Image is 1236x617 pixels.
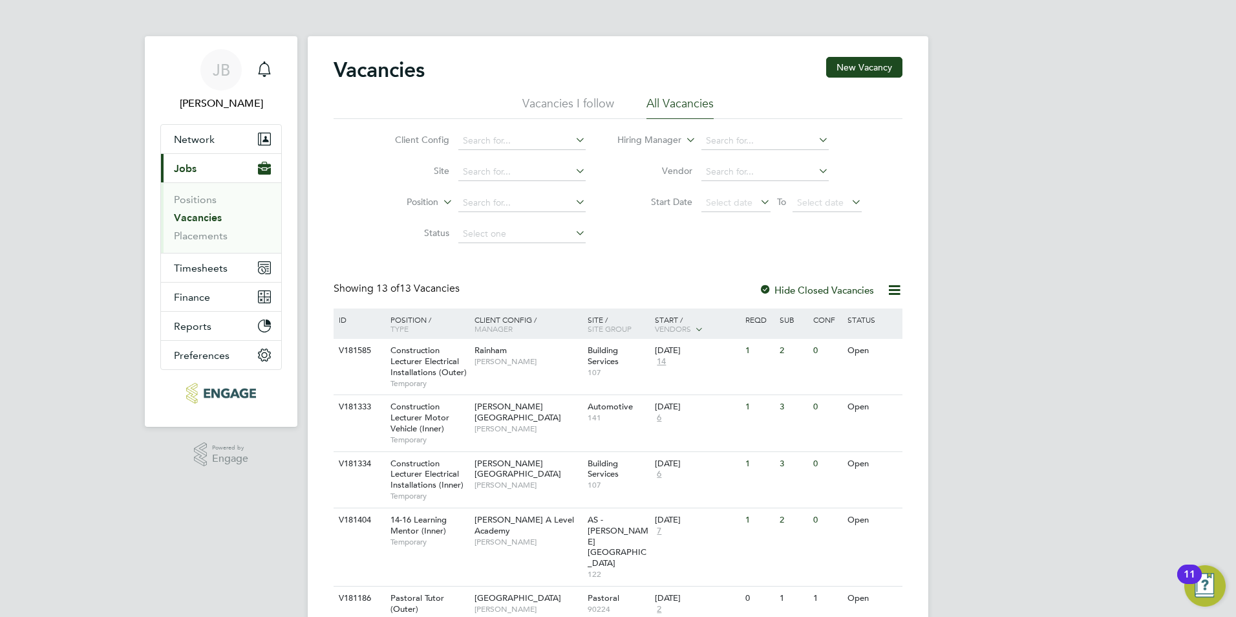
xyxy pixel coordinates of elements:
[844,508,900,532] div: Open
[160,96,282,111] span: Jack Baron
[390,378,468,389] span: Temporary
[810,508,844,532] div: 0
[826,57,902,78] button: New Vacancy
[646,96,714,119] li: All Vacancies
[1184,574,1195,591] div: 11
[588,323,632,334] span: Site Group
[376,282,400,295] span: 13 of
[474,592,561,603] span: [GEOGRAPHIC_DATA]
[588,569,649,579] span: 122
[797,197,844,208] span: Select date
[160,383,282,404] a: Go to home page
[161,312,281,340] button: Reports
[390,323,409,334] span: Type
[390,592,444,614] span: Pastoral Tutor (Outer)
[776,339,810,363] div: 2
[776,508,810,532] div: 2
[160,49,282,111] a: JB[PERSON_NAME]
[655,515,739,526] div: [DATE]
[334,57,425,83] h2: Vacancies
[390,537,468,547] span: Temporary
[618,165,692,177] label: Vendor
[652,308,742,341] div: Start /
[810,308,844,330] div: Conf
[588,345,619,367] span: Building Services
[742,395,776,419] div: 1
[174,193,217,206] a: Positions
[474,356,581,367] span: [PERSON_NAME]
[212,453,248,464] span: Engage
[588,480,649,490] span: 107
[742,308,776,330] div: Reqd
[655,526,663,537] span: 7
[161,154,281,182] button: Jobs
[844,587,900,611] div: Open
[655,413,663,424] span: 6
[655,323,691,334] span: Vendors
[471,308,584,340] div: Client Config /
[336,308,381,330] div: ID
[390,345,467,378] span: Construction Lecturer Electrical Installations (Outer)
[375,134,449,146] label: Client Config
[1184,565,1226,607] button: Open Resource Center, 11 new notifications
[655,469,663,480] span: 6
[458,163,586,181] input: Search for...
[375,165,449,177] label: Site
[588,514,648,569] span: AS - [PERSON_NAME][GEOGRAPHIC_DATA]
[474,514,574,536] span: [PERSON_NAME] A Level Academy
[655,345,739,356] div: [DATE]
[588,458,619,480] span: Building Services
[701,163,829,181] input: Search for...
[474,424,581,434] span: [PERSON_NAME]
[376,282,460,295] span: 13 Vacancies
[742,587,776,611] div: 0
[742,452,776,476] div: 1
[174,211,222,224] a: Vacancies
[161,125,281,153] button: Network
[336,452,381,476] div: V181334
[474,480,581,490] span: [PERSON_NAME]
[474,345,507,356] span: Rainham
[776,308,810,330] div: Sub
[655,459,739,470] div: [DATE]
[759,284,874,296] label: Hide Closed Vacancies
[810,452,844,476] div: 0
[844,308,900,330] div: Status
[655,356,668,367] span: 14
[701,132,829,150] input: Search for...
[607,134,681,147] label: Hiring Manager
[161,182,281,253] div: Jobs
[810,587,844,611] div: 1
[381,308,471,340] div: Position /
[174,230,228,242] a: Placements
[334,282,462,296] div: Showing
[161,254,281,282] button: Timesheets
[364,196,438,209] label: Position
[474,604,581,614] span: [PERSON_NAME]
[810,339,844,363] div: 0
[776,452,810,476] div: 3
[776,395,810,419] div: 3
[390,514,447,536] span: 14-16 Learning Mentor (Inner)
[588,413,649,423] span: 141
[810,395,844,419] div: 0
[336,508,381,532] div: V181404
[474,401,561,423] span: [PERSON_NAME][GEOGRAPHIC_DATA]
[194,442,249,467] a: Powered byEngage
[474,537,581,547] span: [PERSON_NAME]
[474,458,561,480] span: [PERSON_NAME][GEOGRAPHIC_DATA]
[336,587,381,611] div: V181186
[174,291,210,303] span: Finance
[375,227,449,239] label: Status
[174,262,228,274] span: Timesheets
[474,323,513,334] span: Manager
[584,308,652,340] div: Site /
[458,225,586,243] input: Select one
[458,194,586,212] input: Search for...
[186,383,255,404] img: huntereducation-logo-retina.png
[174,349,229,362] span: Preferences
[212,442,248,453] span: Powered by
[742,339,776,363] div: 1
[776,587,810,611] div: 1
[336,339,381,363] div: V181585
